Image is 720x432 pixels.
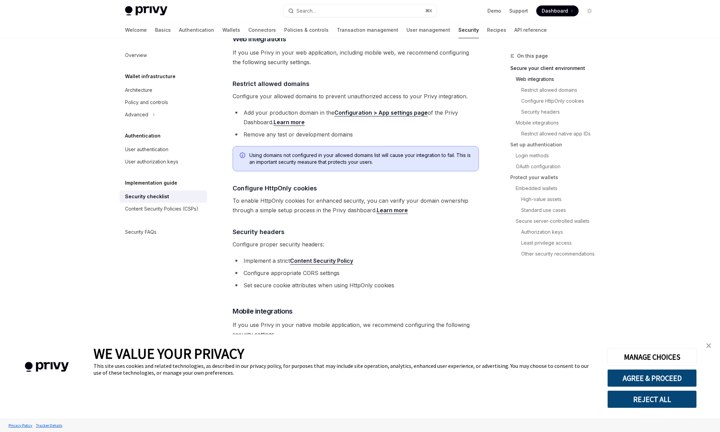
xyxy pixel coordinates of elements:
a: Wallets [222,22,240,38]
span: Web integrations [233,34,286,44]
span: Using domains not configured in your allowed domains list will cause your integration to fail. Th... [249,152,472,165]
span: To enable HttpOnly cookies for enhanced security, you can verify your domain ownership through a ... [233,196,479,215]
a: OAuth configuration [516,161,600,172]
div: Search... [296,7,316,15]
li: Configure appropriate CORS settings [233,268,479,278]
a: Secure server-controlled wallets [516,216,600,227]
button: AGREE & PROCEED [607,369,697,387]
div: User authentication [125,145,168,154]
a: Embedded wallets [516,183,600,194]
span: Restrict allowed domains [233,79,309,88]
li: Add your production domain in the of the Privy Dashboard. [233,108,479,127]
img: light logo [125,6,167,16]
div: This site uses cookies and related technologies, as described in our privacy policy, for purposes... [94,362,597,376]
a: Restrict allowed native app IDs [521,128,600,139]
a: Mobile integrations [516,117,600,128]
a: Transaction management [337,22,398,38]
li: Set secure cookie attributes when using HttpOnly cookies [233,280,479,290]
span: Configure proper security headers: [233,240,479,249]
a: Security checklist [120,190,207,203]
a: Security headers [521,106,600,117]
div: Content Security Policies (CSPs) [125,205,198,213]
div: User authorization keys [125,158,178,166]
a: Support [509,8,528,14]
a: Other security recommendations [521,248,600,259]
a: Login methods [516,150,600,161]
span: Security headers [233,227,285,236]
a: Privacy Policy [7,419,34,431]
div: Security FAQs [125,228,156,236]
a: Protect your wallets [510,172,600,183]
span: On this page [517,52,548,60]
a: Standard use cases [521,205,600,216]
span: If you use Privy in your web application, including mobile web, we recommend configuring the foll... [233,48,479,67]
span: Configure HttpOnly cookies [233,184,317,193]
a: Tracker Details [34,419,64,431]
a: Learn more [274,119,305,126]
div: Security checklist [125,192,169,201]
li: Remove any test or development domains [233,130,479,139]
h5: Authentication [125,132,161,140]
span: If you use Privy in your native mobile application, we recommend configuring the following securi... [233,320,479,339]
a: Overview [120,49,207,61]
div: Overview [125,51,147,59]
span: Configure your allowed domains to prevent unauthorized access to your Privy integration. [233,91,479,101]
a: Secure your client environment [510,63,600,74]
a: Policy and controls [120,96,207,109]
a: API reference [514,22,547,38]
a: High-value assets [521,194,600,205]
a: Restrict allowed domains [521,85,600,96]
a: User authorization keys [120,156,207,168]
a: Least privilege access [521,237,600,248]
button: MANAGE CHOICES [607,348,697,366]
a: Content Security Policy [290,257,353,264]
div: Policy and controls [125,98,168,106]
li: Implement a strict [233,256,479,265]
a: Recipes [487,22,506,38]
h5: Implementation guide [125,179,177,187]
div: Architecture [125,86,152,94]
a: Security [458,22,479,38]
a: Web integrations [516,74,600,85]
a: Configure HttpOnly cookies [521,96,600,106]
a: Configuration > App settings page [334,109,428,116]
a: Dashboard [536,5,579,16]
h5: Wallet infrastructure [125,72,176,81]
a: User authentication [120,143,207,156]
a: Welcome [125,22,147,38]
div: Advanced [125,111,148,119]
a: Connectors [248,22,276,38]
svg: Info [240,153,247,159]
a: User management [406,22,450,38]
img: company logo [10,352,83,382]
a: Basics [155,22,171,38]
button: Search...⌘K [283,5,437,17]
button: REJECT ALL [607,390,697,408]
a: Content Security Policies (CSPs) [120,203,207,215]
button: Toggle dark mode [584,5,595,16]
a: Policies & controls [284,22,329,38]
a: Authorization keys [521,227,600,237]
span: Dashboard [542,8,568,14]
img: close banner [706,343,711,348]
a: Learn more [377,207,408,214]
a: Architecture [120,84,207,96]
a: Security FAQs [120,226,207,238]
a: Set up authentication [510,139,600,150]
a: close banner [702,339,716,352]
a: Demo [487,8,501,14]
span: WE VALUE YOUR PRIVACY [94,345,244,362]
a: Authentication [179,22,214,38]
span: Mobile integrations [233,306,293,316]
span: ⌘ K [425,8,432,14]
